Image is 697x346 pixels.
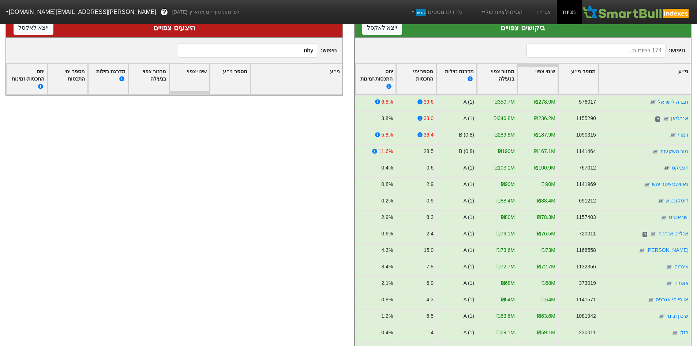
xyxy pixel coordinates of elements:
[666,264,673,271] img: tase link
[579,197,596,205] div: 691212
[463,98,474,106] div: A (1)
[599,64,691,94] div: Toggle SortBy
[671,165,688,171] a: הפניקס
[660,214,667,222] img: tase link
[459,148,474,155] div: B (0.8)
[680,330,688,335] a: בזק
[642,232,647,238] span: ד
[649,231,657,238] img: tase link
[668,214,688,220] a: ישראכרט
[576,131,596,139] div: 1090315
[537,312,555,320] div: ₪63.6M
[14,21,53,35] button: ייצא לאקסל
[576,181,596,188] div: 1141969
[416,9,426,16] span: חדש
[537,230,555,238] div: ₪76.5M
[534,98,555,106] div: ₪278.9M
[674,280,688,286] a: אאורה
[501,213,514,221] div: ₪80M
[534,131,555,139] div: ₪187.9M
[423,131,433,139] div: 36.4
[381,115,393,122] div: 3.8%
[558,64,598,94] div: Toggle SortBy
[579,329,596,336] div: 230011
[477,5,526,19] a: הסימולציות שלי
[381,213,393,221] div: 2.9%
[381,329,393,336] div: 0.4%
[671,115,688,121] a: אנרג'יאן
[527,44,666,57] input: 174 רשומות...
[579,164,596,172] div: 767012
[501,181,514,188] div: ₪90M
[663,165,670,172] img: tase link
[356,64,396,94] div: Toggle SortBy
[358,68,393,91] div: יחס התכסות-זמינות
[582,5,691,19] img: SmartBull
[674,264,688,269] a: אינרום
[169,64,209,94] div: Toggle SortBy
[638,247,645,254] img: tase link
[496,312,515,320] div: ₪63.6M
[527,44,685,57] span: חיפוש :
[666,280,673,287] img: tase link
[381,312,393,320] div: 1.2%
[463,263,474,271] div: A (1)
[463,115,474,122] div: A (1)
[91,68,125,91] div: מדרגת נזילות
[657,198,664,205] img: tase link
[10,68,44,91] div: יחס התכסות-זמינות
[423,98,433,106] div: 39.6
[534,148,555,155] div: ₪167.1M
[463,312,474,320] div: A (1)
[671,330,679,337] img: tase link
[678,132,688,138] a: דמרי
[496,329,515,336] div: ₪59.1M
[426,296,433,304] div: 4.3
[655,116,660,122] span: ד
[647,297,654,304] img: tase link
[463,230,474,238] div: A (1)
[652,181,688,187] a: נאוויטס פטר יהש
[426,213,433,221] div: 8.3
[494,164,514,172] div: ₪103.1M
[579,230,596,238] div: 720011
[88,64,128,94] div: Toggle SortBy
[426,164,433,172] div: 0.6
[381,279,393,287] div: 2.1%
[494,115,514,122] div: ₪346.8M
[463,246,474,254] div: A (1)
[501,296,514,304] div: ₪64M
[463,164,474,172] div: A (1)
[463,329,474,336] div: A (1)
[537,197,555,205] div: ₪88.4M
[362,22,684,33] div: ביקושים צפויים
[534,115,555,122] div: ₪236.2M
[576,263,596,271] div: 1132356
[423,148,433,155] div: 28.5
[407,5,465,19] a: מדדים נוספיםחדש
[541,246,555,254] div: ₪73M
[172,8,239,16] span: לפי נתוני סוף יום מתאריך [DATE]
[423,246,433,254] div: 15.0
[652,148,659,156] img: tase link
[396,64,436,94] div: Toggle SortBy
[576,296,596,304] div: 1141571
[381,246,393,254] div: 4.3%
[658,231,688,237] a: אנלייט אנרגיה
[541,296,555,304] div: ₪64M
[381,98,393,106] div: 6.8%
[381,263,393,271] div: 3.4%
[496,263,515,271] div: ₪72.7M
[129,64,169,94] div: Toggle SortBy
[576,312,596,320] div: 1081942
[381,181,393,188] div: 0.8%
[463,197,474,205] div: A (1)
[669,132,677,139] img: tase link
[534,164,555,172] div: ₪100.9M
[251,64,342,94] div: Toggle SortBy
[541,181,555,188] div: ₪90M
[426,230,433,238] div: 2.4
[381,131,393,139] div: 5.8%
[501,279,514,287] div: ₪68M
[436,64,476,94] div: Toggle SortBy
